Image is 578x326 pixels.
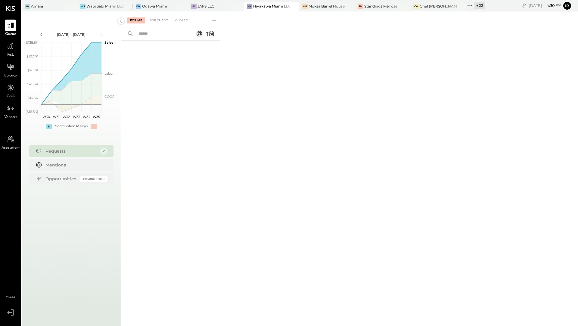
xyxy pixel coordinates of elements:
[55,124,88,129] div: Contribution Margin
[45,162,104,168] div: Mentions
[45,176,77,182] div: Opportunities
[4,73,17,79] span: Balance
[0,20,21,37] a: Queue
[26,40,38,45] text: $138.8K
[142,4,167,9] div: Ogawa Miami
[309,4,345,9] div: Moksa Barrel House
[191,4,197,9] div: JL
[86,4,123,9] div: Wabi Sabi Miami LLC
[73,115,80,119] text: W33
[420,4,457,9] div: Chef [PERSON_NAME]'s Vineyard Restaurant
[53,115,60,119] text: W31
[80,4,85,9] div: WS
[302,4,308,9] div: MB
[5,32,16,37] span: Queue
[100,147,107,155] div: 2
[7,52,14,58] span: P&L
[562,1,572,11] button: Ir
[46,32,97,37] div: [DATE] - [DATE]
[27,82,38,86] text: $45.6K
[0,40,21,58] a: P&L
[46,124,52,129] div: +
[2,145,20,151] span: Accountant
[91,124,97,129] div: -
[26,110,38,114] text: ($16.5K)
[82,115,90,119] text: W34
[364,4,397,9] div: Standings Melrose
[413,4,419,9] div: CA
[247,4,252,9] div: HM
[25,4,30,9] div: Am
[45,148,97,154] div: Requests
[104,71,113,76] text: Labor
[127,17,145,23] div: For Me
[104,40,113,45] text: Sales
[136,4,141,9] div: OM
[4,115,17,120] span: Vendors
[42,115,50,119] text: W30
[358,4,363,9] div: SM
[27,68,38,72] text: $76.7K
[474,2,485,9] div: + 22
[93,115,100,119] text: W35
[529,3,561,8] div: [DATE]
[63,115,70,119] text: W32
[0,82,21,99] a: Cash
[197,4,214,9] div: JAFS LLC
[0,133,21,151] a: Accountant
[521,2,527,9] div: copy link
[172,17,191,23] div: Closed
[31,4,43,9] div: Amara
[253,4,290,9] div: Hiyakawa Miami LLC
[26,54,38,58] text: $107.7K
[7,94,14,99] span: Cash
[147,17,171,23] div: For Client
[80,176,107,182] div: Coming Soon
[28,96,38,100] text: $14.6K
[0,103,21,120] a: Vendors
[0,61,21,79] a: Balance
[104,95,114,99] text: COGS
